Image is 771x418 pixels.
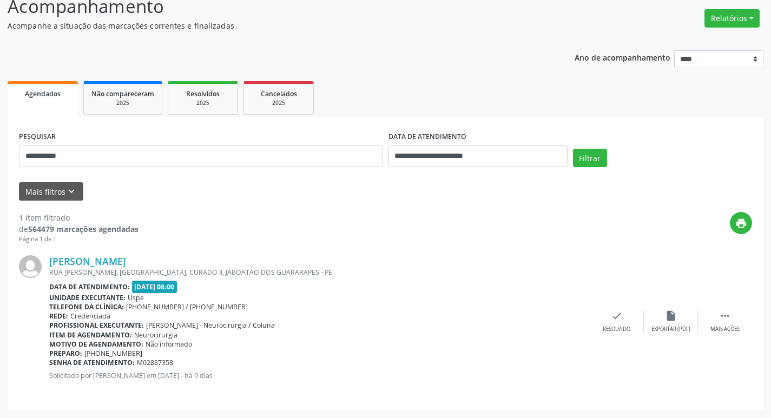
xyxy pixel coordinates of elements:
span: Credenciada [70,311,110,321]
span: Não compareceram [91,89,154,98]
span: Neurocirurgia [134,330,177,340]
b: Rede: [49,311,68,321]
span: Agendados [25,89,61,98]
div: Mais ações [710,326,740,333]
div: 2025 [252,99,306,107]
i:  [719,310,731,322]
label: PESQUISAR [19,129,56,145]
b: Senha de atendimento: [49,358,135,367]
a: [PERSON_NAME] [49,255,126,267]
span: [DATE] 08:00 [132,281,177,293]
div: 1 item filtrado [19,212,139,223]
label: DATA DE ATENDIMENTO [388,129,466,145]
p: Ano de acompanhamento [575,50,670,64]
span: Uspe [128,293,144,302]
strong: 564479 marcações agendadas [28,224,139,234]
span: [PERSON_NAME] - Neurocirurgia / Coluna [146,321,275,330]
div: 2025 [91,99,154,107]
button: Relatórios [704,9,760,28]
button: print [730,212,752,234]
p: Acompanhe a situação das marcações correntes e finalizadas [8,20,537,31]
b: Preparo: [49,349,82,358]
span: Não informado [146,340,192,349]
button: Filtrar [573,149,607,167]
b: Data de atendimento: [49,282,130,291]
span: Cancelados [261,89,297,98]
i: keyboard_arrow_down [65,185,77,197]
p: Solicitado por [PERSON_NAME] em [DATE] - há 9 dias [49,371,590,380]
span: [PHONE_NUMBER] / [PHONE_NUMBER] [126,302,248,311]
div: Página 1 de 1 [19,235,139,244]
b: Profissional executante: [49,321,144,330]
div: de [19,223,139,235]
b: Telefone da clínica: [49,302,124,311]
span: Resolvidos [186,89,220,98]
b: Item de agendamento: [49,330,132,340]
b: Unidade executante: [49,293,126,302]
img: img [19,255,42,278]
i: insert_drive_file [665,310,677,322]
button: Mais filtroskeyboard_arrow_down [19,182,83,201]
span: M02887358 [137,358,173,367]
div: RUA [PERSON_NAME], [GEOGRAPHIC_DATA], CURADO II, JABOATAO DOS GUARARAPES - PE [49,268,590,277]
div: Resolvido [603,326,630,333]
div: 2025 [176,99,230,107]
span: [PHONE_NUMBER] [84,349,142,358]
i: print [735,217,747,229]
b: Motivo de agendamento: [49,340,143,349]
i: check [611,310,623,322]
div: Exportar (PDF) [651,326,690,333]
